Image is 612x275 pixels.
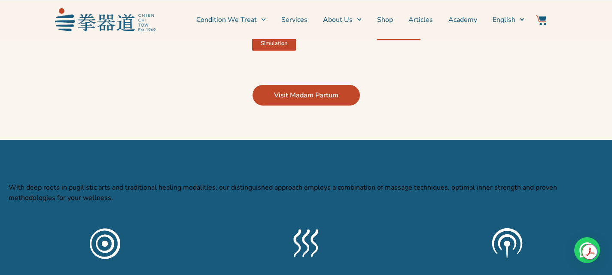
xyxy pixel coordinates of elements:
[377,9,393,30] a: Shop
[160,9,525,30] nav: Menu
[408,9,433,30] a: Articles
[261,41,287,46] span: Simulation
[4,153,608,169] h2: Our Approach
[281,9,308,30] a: Services
[323,9,362,30] a: About Us
[493,15,515,25] span: English
[196,9,266,30] a: Condition We Treat
[536,15,546,25] img: Website Icon-03
[252,36,296,51] a: Simulation
[253,85,360,106] a: Visit Madam Partum
[9,182,603,203] p: With deep roots in pugilistic arts and traditional healing modalities, our distinguished approach...
[493,9,524,30] a: English
[448,9,477,30] a: Academy
[274,90,338,100] span: Visit Madam Partum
